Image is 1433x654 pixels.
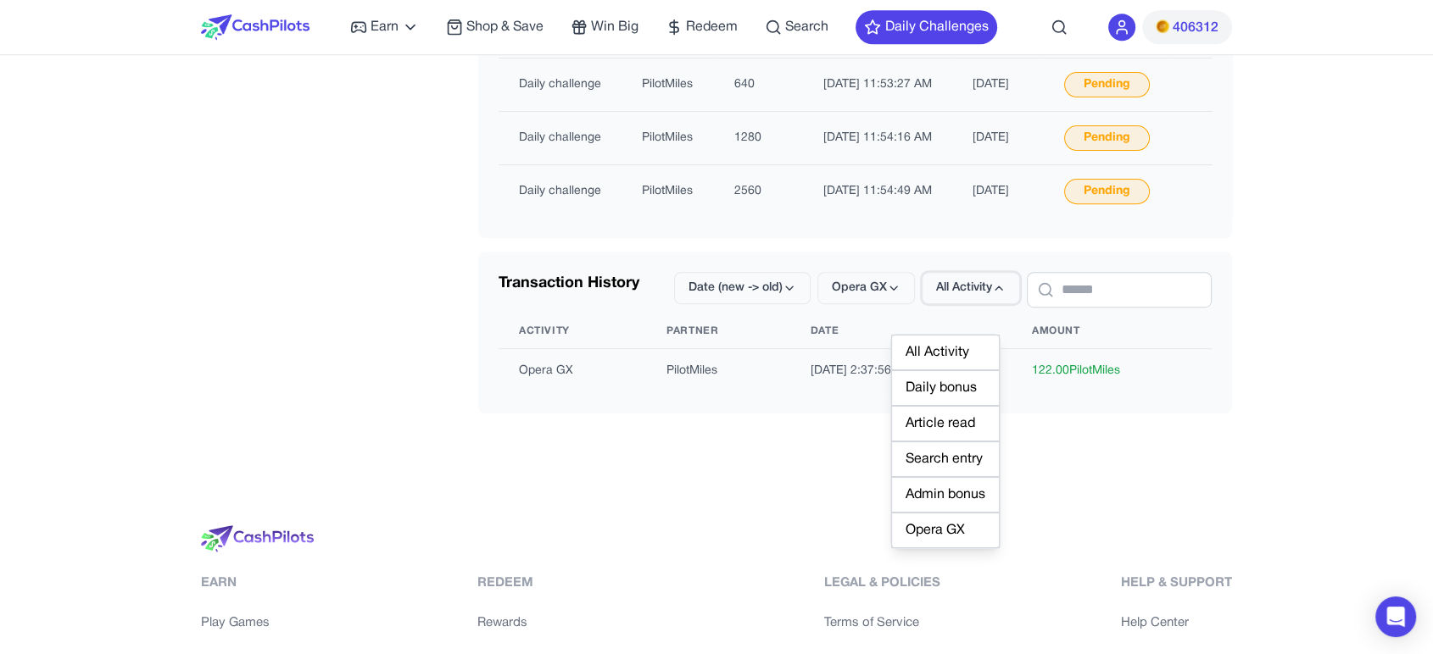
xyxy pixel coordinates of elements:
div: All Activity [891,335,1000,370]
td: [DATE] [952,112,1044,165]
a: Win Big [571,17,638,37]
a: Rewards [477,613,644,633]
button: Date (new -> old) [674,272,811,304]
div: Daily bonus [891,370,1000,406]
div: Redeem [477,574,644,593]
a: Earn [350,17,419,37]
td: [DATE] 2:37:56 PM [790,349,1012,394]
td: Opera GX [499,349,646,394]
div: Pending [1064,72,1150,97]
td: Daily challenge [499,165,622,219]
th: Activity [499,314,646,349]
td: 122.00 PilotMiles [1012,349,1212,394]
span: Opera GX [832,280,887,297]
div: Pending [1064,179,1150,204]
span: Win Big [591,17,638,37]
a: Play Games [201,613,297,633]
td: [DATE] 11:54:16 AM [803,112,952,165]
button: PMs406312 [1142,10,1232,44]
span: All Activity [936,280,992,297]
div: Pending [1064,125,1150,151]
img: CashPilots Logo [201,14,309,40]
a: Terms of Service [824,613,940,633]
div: Search entry [891,441,1000,477]
th: Amount [1012,314,1212,349]
a: Help Center [1121,613,1232,633]
td: Daily challenge [499,58,622,112]
td: [DATE] 11:54:49 AM [803,165,952,219]
div: Opera GX [891,513,1000,548]
div: Transaction History [499,272,639,296]
td: PilotMiles [622,58,714,112]
td: PilotMiles [622,112,714,165]
td: 1280 [714,112,803,165]
div: Article read [891,406,1000,441]
td: 640 [714,58,803,112]
span: 406312 [1173,18,1218,38]
button: Daily Challenges [856,10,997,44]
td: [DATE] [952,58,1044,112]
span: Earn [371,17,399,37]
span: Redeem [686,17,738,37]
td: [DATE] [952,165,1044,219]
a: Search [765,17,828,37]
a: Redeem [666,17,738,37]
th: Date [790,314,1012,349]
img: PMs [1156,19,1169,33]
span: Date (new -> old) [689,280,783,297]
div: Help & Support [1121,574,1232,593]
div: Earn [201,574,297,593]
div: Open Intercom Messenger [1375,596,1416,637]
span: Shop & Save [466,17,544,37]
td: PilotMiles [646,349,790,394]
td: Daily challenge [499,112,622,165]
a: Shop & Save [446,17,544,37]
td: 2560 [714,165,803,219]
td: [DATE] 11:53:27 AM [803,58,952,112]
span: Search [785,17,828,37]
td: PilotMiles [622,165,714,219]
div: Legal & Policies [824,574,940,593]
div: Admin bonus [891,477,1000,513]
th: Partner [646,314,790,349]
button: All Activity [922,272,1020,304]
button: Opera GX [817,272,915,304]
img: logo [201,525,314,552]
